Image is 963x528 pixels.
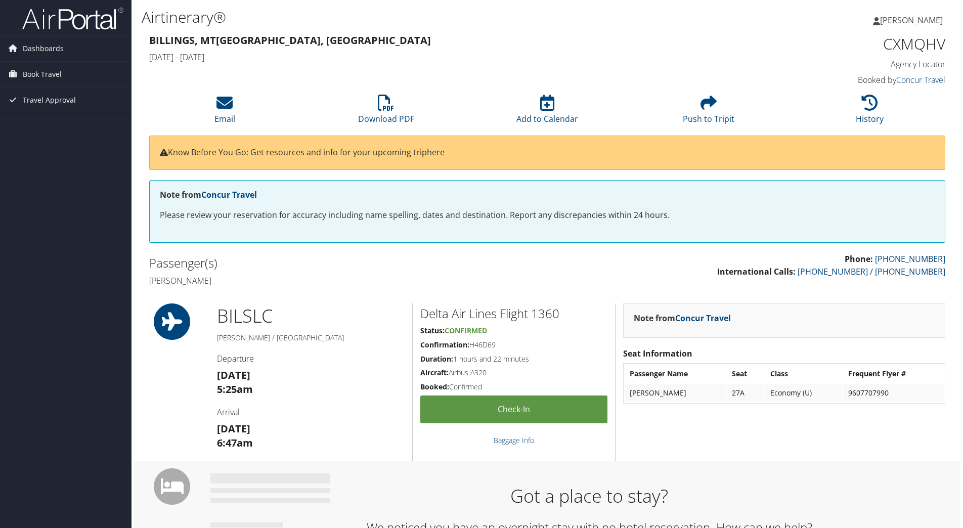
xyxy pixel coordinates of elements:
[896,74,945,85] a: Concur Travel
[420,368,449,377] strong: Aircraft:
[420,354,453,364] strong: Duration:
[358,100,414,124] a: Download PDF
[717,266,796,277] strong: International Calls:
[683,100,734,124] a: Push to Tripit
[625,365,726,383] th: Passenger Name
[149,275,540,286] h4: [PERSON_NAME]
[634,313,731,324] strong: Note from
[23,36,64,61] span: Dashboards
[217,407,405,418] h4: Arrival
[217,422,250,435] strong: [DATE]
[445,326,487,335] span: Confirmed
[217,368,250,382] strong: [DATE]
[765,384,842,402] td: Economy (U)
[420,305,607,322] h2: Delta Air Lines Flight 1360
[758,33,945,55] h1: CXMQHV
[727,365,764,383] th: Seat
[149,52,742,63] h4: [DATE] - [DATE]
[516,100,578,124] a: Add to Calendar
[625,384,726,402] td: [PERSON_NAME]
[758,59,945,70] h4: Agency Locator
[758,74,945,85] h4: Booked by
[675,313,731,324] a: Concur Travel
[856,100,884,124] a: History
[845,253,873,265] strong: Phone:
[217,353,405,364] h4: Departure
[420,340,469,349] strong: Confirmation:
[217,303,405,329] h1: BIL SLC
[214,100,235,124] a: Email
[142,7,682,28] h1: Airtinerary®
[420,326,445,335] strong: Status:
[23,87,76,113] span: Travel Approval
[217,436,253,450] strong: 6:47am
[880,15,943,26] span: [PERSON_NAME]
[873,5,953,35] a: [PERSON_NAME]
[217,382,253,396] strong: 5:25am
[149,33,431,47] strong: Billings, MT [GEOGRAPHIC_DATA], [GEOGRAPHIC_DATA]
[427,147,445,158] a: here
[420,382,449,391] strong: Booked:
[149,254,540,272] h2: Passenger(s)
[160,189,257,200] strong: Note from
[160,146,935,159] p: Know Before You Go: Get resources and info for your upcoming trip
[843,365,944,383] th: Frequent Flyer #
[217,333,405,343] h5: [PERSON_NAME] / [GEOGRAPHIC_DATA]
[623,348,692,359] strong: Seat Information
[420,340,607,350] h5: H46D69
[420,382,607,392] h5: Confirmed
[22,7,123,30] img: airportal-logo.png
[420,354,607,364] h5: 1 hours and 22 minutes
[420,395,607,423] a: Check-in
[160,209,935,222] p: Please review your reservation for accuracy including name spelling, dates and destination. Repor...
[765,365,842,383] th: Class
[23,62,62,87] span: Book Travel
[875,253,945,265] a: [PHONE_NUMBER]
[727,384,764,402] td: 27A
[420,368,607,378] h5: Airbus A320
[201,189,257,200] a: Concur Travel
[494,435,534,445] a: Baggage Info
[843,384,944,402] td: 9607707990
[798,266,945,277] a: [PHONE_NUMBER] / [PHONE_NUMBER]
[218,483,960,509] h1: Got a place to stay?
